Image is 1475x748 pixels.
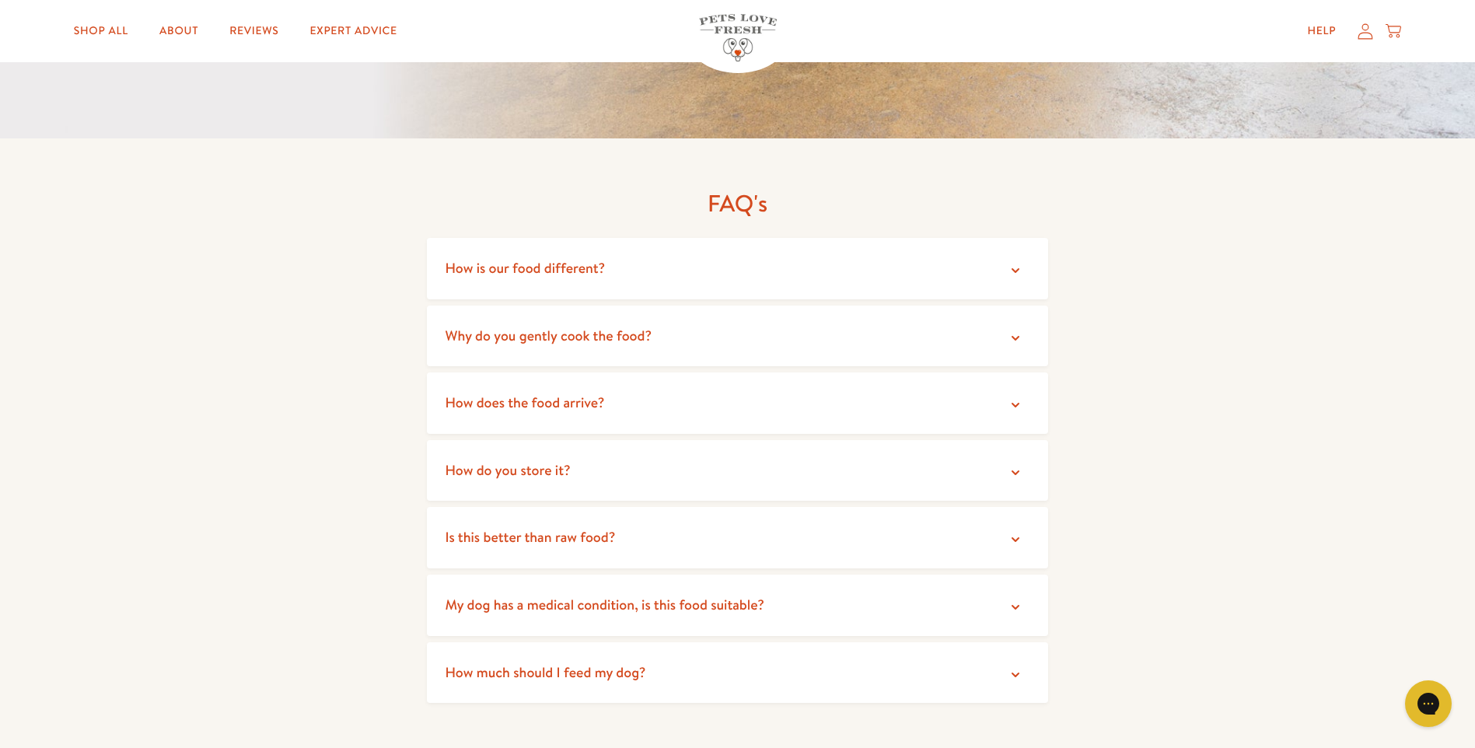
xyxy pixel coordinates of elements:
[489,188,987,218] h2: FAQ's
[1295,16,1348,47] a: Help
[217,16,291,47] a: Reviews
[427,306,1049,367] summary: Why do you gently cook the food?
[427,642,1049,704] summary: How much should I feed my dog?
[446,258,606,278] span: How is our food different?
[446,527,616,547] span: Is this better than raw food?
[427,575,1049,636] summary: My dog has a medical condition, is this food suitable?
[427,238,1049,299] summary: How is our food different?
[61,16,141,47] a: Shop All
[446,326,652,345] span: Why do you gently cook the food?
[298,16,410,47] a: Expert Advice
[427,507,1049,568] summary: Is this better than raw food?
[1397,675,1459,732] iframe: Gorgias live chat messenger
[147,16,211,47] a: About
[427,372,1049,434] summary: How does the food arrive?
[699,14,777,61] img: Pets Love Fresh
[446,595,764,614] span: My dog has a medical condition, is this food suitable?
[446,662,646,682] span: How much should I feed my dog?
[446,460,571,480] span: How do you store it?
[446,393,605,412] span: How does the food arrive?
[427,440,1049,502] summary: How do you store it?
